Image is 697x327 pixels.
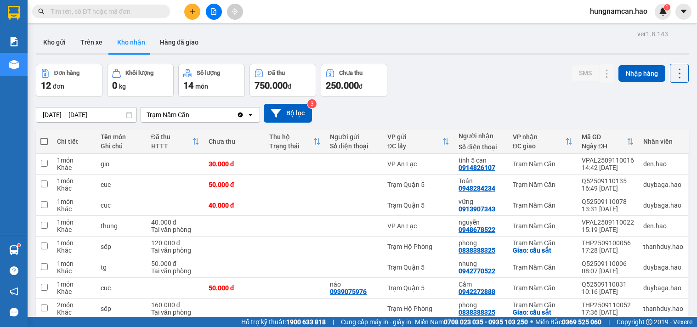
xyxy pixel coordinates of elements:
button: SMS [572,65,599,81]
span: notification [10,287,18,296]
div: Khác [57,247,91,254]
div: Cẩm [459,281,504,288]
div: Người gửi [330,133,378,141]
div: náo [330,281,378,288]
div: THP2509110052 [582,301,634,309]
div: Thu hộ [269,133,313,141]
div: Nhân viên [643,138,683,145]
div: Mã GD [582,133,627,141]
button: file-add [206,4,222,20]
button: Đơn hàng12đơn [36,64,102,97]
img: warehouse-icon [9,245,19,255]
div: Trạm Năm Căn [513,301,572,309]
span: copyright [646,319,652,325]
th: Toggle SortBy [265,130,325,154]
span: kg [119,83,126,90]
div: cuc [101,181,142,188]
div: 10:16 [DATE] [582,288,634,295]
svg: open [247,111,254,118]
img: solution-icon [9,37,19,46]
div: Trạm Năm Căn [513,160,572,168]
div: 13:31 [DATE] [582,205,634,213]
div: den.hao [643,160,683,168]
div: Khác [57,185,91,192]
div: 50.000 đ [209,284,260,292]
div: duybaga.hao [643,202,683,209]
span: 12 [41,80,51,91]
span: ⚪️ [530,320,533,324]
span: file-add [210,8,217,15]
div: Tại văn phòng [151,309,199,316]
button: Đã thu750.000đ [249,64,316,97]
div: Trạm Năm Căn [513,181,572,188]
div: sốp [101,305,142,312]
span: 250.000 [326,80,359,91]
span: 0 [112,80,117,91]
img: icon-new-feature [659,7,667,16]
div: Q52509110078 [582,198,634,205]
div: thanhduy.hao [643,305,683,312]
div: 0838388325 [459,247,495,254]
div: Trạm Hộ Phòng [387,243,449,250]
button: Bộ lọc [264,104,312,123]
div: Trạm Năm Căn [513,284,572,292]
th: Toggle SortBy [147,130,204,154]
span: 1 [665,4,669,11]
div: 0942272888 [459,288,495,295]
th: Toggle SortBy [508,130,577,154]
div: Khác [57,205,91,213]
div: nhung [459,260,504,267]
div: Giao: cầu sắt [513,309,572,316]
div: 16:49 [DATE] [582,185,634,192]
div: VP nhận [513,133,565,141]
div: Trạm Quận 5 [387,284,449,292]
span: Hỗ trợ kỹ thuật: [241,317,326,327]
div: Số điện thoại [330,142,378,150]
div: Trạm Quận 5 [387,181,449,188]
div: ĐC lấy [387,142,442,150]
button: Trên xe [73,31,110,53]
div: den.hao [643,222,683,230]
input: Select a date range. [36,107,136,122]
div: Người nhận [459,132,504,140]
div: 0948284234 [459,185,495,192]
div: Ghi chú [101,142,142,150]
span: Cung cấp máy in - giấy in: [341,317,413,327]
div: tg [101,264,142,271]
div: Tại văn phòng [151,247,199,254]
div: Giao: cầu sắt [513,247,572,254]
div: Toán [459,177,504,185]
div: Đã thu [268,70,285,76]
div: 1 món [57,157,91,164]
span: | [608,317,610,327]
div: 1 món [57,239,91,247]
span: caret-down [680,7,688,16]
button: Số lượng14món [178,64,245,97]
span: 750.000 [255,80,288,91]
div: 1 món [57,260,91,267]
button: aim [227,4,243,20]
button: Chưa thu250.000đ [321,64,387,97]
div: VP gửi [387,133,442,141]
div: Q52509110031 [582,281,634,288]
div: Khác [57,267,91,275]
div: phong [459,239,504,247]
span: | [333,317,334,327]
div: VPAL2509110022 [582,219,634,226]
img: logo-vxr [8,6,20,20]
span: question-circle [10,266,18,275]
div: VPAL2509110016 [582,157,634,164]
div: ver 1.8.143 [637,29,668,39]
div: duybaga.hao [643,284,683,292]
div: 1 món [57,198,91,205]
div: Trạm Năm Căn [513,239,572,247]
div: Trạm Quận 5 [387,264,449,271]
div: HTTT [151,142,192,150]
div: Q52509110006 [582,260,634,267]
div: Trạm Năm Căn [513,202,572,209]
button: caret-down [675,4,691,20]
div: THP2509100056 [582,239,634,247]
div: 1 món [57,177,91,185]
div: phong [459,301,504,309]
div: ĐC giao [513,142,565,150]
